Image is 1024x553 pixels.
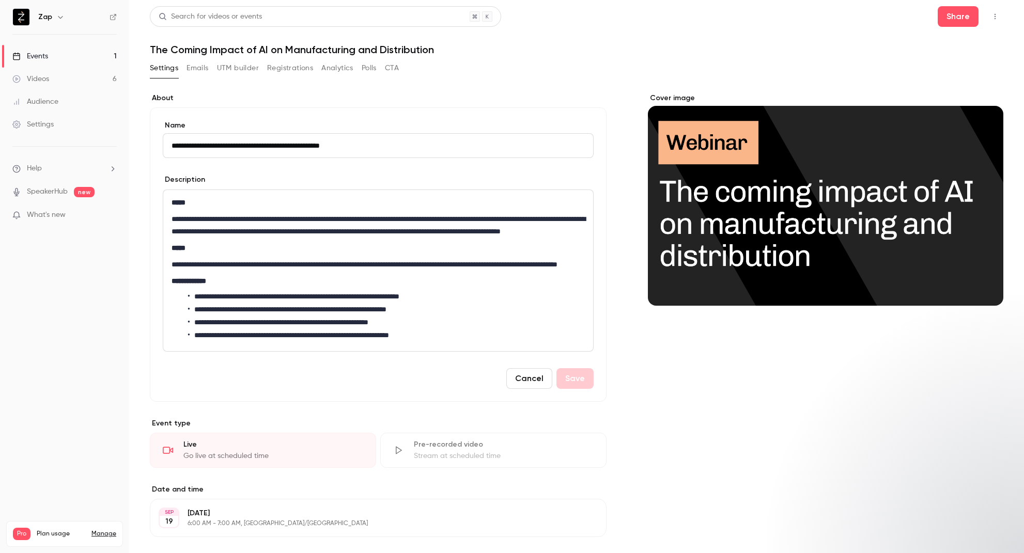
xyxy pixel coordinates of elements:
button: Share [938,6,979,27]
span: new [74,187,95,197]
button: Cancel [506,368,552,389]
p: 19 [165,516,173,527]
div: Live [183,439,363,450]
button: Polls [362,60,377,76]
button: Settings [150,60,178,76]
div: Settings [12,119,54,130]
section: Cover image [648,93,1003,306]
div: Search for videos or events [159,11,262,22]
span: Help [27,163,42,174]
div: Stream at scheduled time [414,451,594,461]
a: SpeakerHub [27,186,68,197]
p: 6:00 AM - 7:00 AM, [GEOGRAPHIC_DATA]/[GEOGRAPHIC_DATA] [188,519,552,528]
div: editor [163,190,593,351]
span: Plan usage [37,530,85,538]
p: [DATE] [188,508,552,518]
button: CTA [385,60,399,76]
div: Go live at scheduled time [183,451,363,461]
h6: Zap [38,12,52,22]
h1: The Coming Impact of AI on Manufacturing and Distribution [150,43,1003,56]
span: Pro [13,528,30,540]
button: UTM builder [217,60,259,76]
button: Analytics [321,60,353,76]
button: Emails [187,60,208,76]
label: Name [163,120,594,131]
div: Pre-recorded videoStream at scheduled time [380,433,607,468]
section: description [163,189,594,352]
div: Videos [12,74,49,84]
label: Description [163,175,205,185]
label: About [150,93,607,103]
div: Events [12,51,48,61]
label: Cover image [648,93,1003,103]
div: SEP [160,509,178,516]
p: Event type [150,418,607,429]
div: LiveGo live at scheduled time [150,433,376,468]
a: Manage [91,530,116,538]
li: help-dropdown-opener [12,163,117,174]
label: Date and time [150,484,607,495]
button: Registrations [267,60,313,76]
div: Audience [12,97,58,107]
div: Pre-recorded video [414,439,594,450]
img: Zap [13,9,29,25]
span: What's new [27,210,66,220]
